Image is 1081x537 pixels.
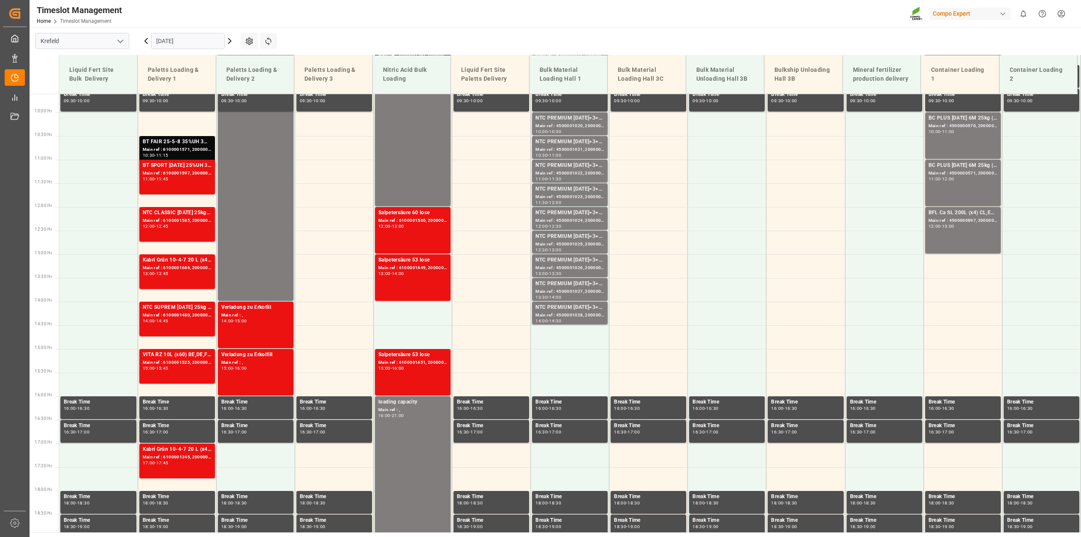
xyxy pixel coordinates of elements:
[626,99,627,103] div: -
[549,130,561,134] div: 10:30
[1007,99,1019,103] div: 09:30
[535,185,604,194] div: NTC PREMIUM [DATE]+3+TE BULK
[929,161,997,170] div: BC PLUS [DATE] 6M 25kg (x42) WW
[693,406,705,410] div: 16:00
[783,406,785,410] div: -
[705,99,706,103] div: -
[470,430,483,434] div: 17:00
[221,359,290,366] div: Main ref : ,
[929,5,1014,22] button: Compo Expert
[235,319,247,323] div: 15:00
[143,430,155,434] div: 16:30
[457,406,469,410] div: 16:00
[143,146,212,153] div: Main ref : 6100001571, 2000001241
[535,138,604,146] div: NTC PREMIUM [DATE]+3+TE BULK
[35,393,52,397] span: 16:00 Hr
[233,366,234,370] div: -
[143,256,212,264] div: Kabri Grün 10-4-7 20 L (x48) DE,EN,FR,NLRFU KR IBDU 15-5-8 20kg (x50) FRENF SUBSTRA [DATE] 25kg (...
[693,430,705,434] div: 16:30
[929,123,997,130] div: Main ref : 4500000570, 2000000524
[313,406,326,410] div: 16:30
[940,406,942,410] div: -
[614,398,683,406] div: Break Time
[1007,398,1076,406] div: Break Time
[155,99,156,103] div: -
[221,398,290,406] div: Break Time
[614,430,626,434] div: 16:30
[64,422,133,430] div: Break Time
[156,319,168,323] div: 14:45
[1007,406,1019,410] div: 16:00
[300,430,312,434] div: 16:30
[535,422,604,430] div: Break Time
[706,99,718,103] div: 10:00
[705,406,706,410] div: -
[300,99,312,103] div: 09:30
[143,359,212,366] div: Main ref : 6100001525, 2000000682
[862,406,863,410] div: -
[929,209,997,217] div: BFL Ca SL 200L (x4) CL,ES,LAT MTO
[114,35,126,48] button: open menu
[1033,4,1052,23] button: Help Center
[143,406,155,410] div: 16:00
[535,272,548,275] div: 13:00
[64,99,76,103] div: 09:30
[548,153,549,157] div: -
[548,295,549,299] div: -
[156,224,168,228] div: 12:45
[233,430,234,434] div: -
[705,430,706,434] div: -
[693,62,758,87] div: Bulk Material Unloading Hall 3B
[378,256,447,264] div: Salpetersäure 53 lose
[470,406,483,410] div: 16:30
[771,99,783,103] div: 09:30
[64,406,76,410] div: 16:00
[910,6,923,21] img: Screenshot%202023-09-29%20at%2010.02.21.png_1712312052.png
[929,224,941,228] div: 12:00
[221,99,234,103] div: 09:30
[535,319,548,323] div: 14:00
[614,90,683,99] div: Break Time
[235,406,247,410] div: 16:30
[143,366,155,370] div: 15:00
[535,209,604,217] div: NTC PREMIUM [DATE]+3+TE BULK
[143,90,212,99] div: Break Time
[535,288,604,295] div: Main ref : 4500001027, 2000001045
[549,272,561,275] div: 13:30
[549,99,561,103] div: 10:00
[392,414,404,417] div: 21:00
[312,99,313,103] div: -
[535,280,604,288] div: NTC PREMIUM [DATE]+3+TE BULK
[457,398,526,406] div: Break Time
[771,398,840,406] div: Break Time
[548,224,549,228] div: -
[535,224,548,228] div: 12:00
[76,406,77,410] div: -
[457,422,526,430] div: Break Time
[940,224,942,228] div: -
[942,430,954,434] div: 17:00
[535,201,548,204] div: 11:30
[548,99,549,103] div: -
[35,33,129,49] input: Type to search/select
[535,153,548,157] div: 10:30
[929,398,997,406] div: Break Time
[771,90,840,99] div: Break Time
[549,201,561,204] div: 12:00
[64,398,133,406] div: Break Time
[1014,4,1033,23] button: show 0 new notifications
[378,351,447,359] div: Salpetersäure 53 lose
[469,99,470,103] div: -
[77,406,90,410] div: 16:30
[535,217,604,224] div: Main ref : 4500001024, 2000001045
[391,272,392,275] div: -
[221,351,290,359] div: Verladung zu Erkolfill
[548,406,549,410] div: -
[143,319,155,323] div: 14:00
[535,99,548,103] div: 09:30
[77,99,90,103] div: 10:00
[235,99,247,103] div: 10:00
[35,180,52,184] span: 11:30 Hr
[548,177,549,181] div: -
[155,319,156,323] div: -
